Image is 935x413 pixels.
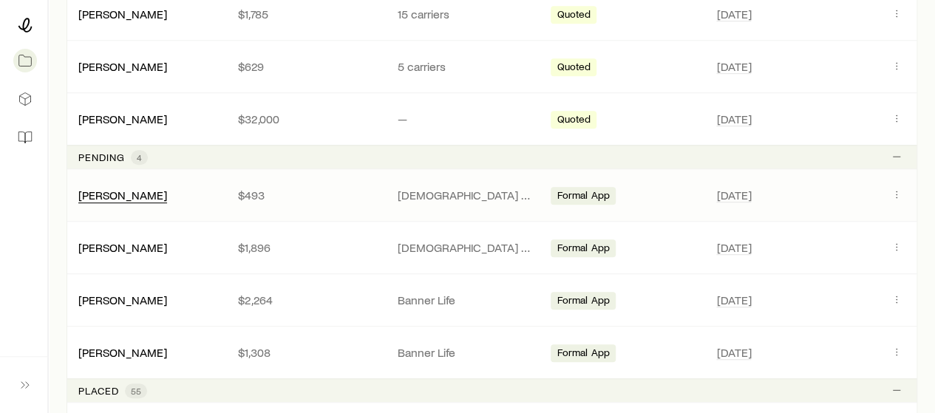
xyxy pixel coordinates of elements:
[238,240,374,255] p: $1,896
[78,345,167,361] div: [PERSON_NAME]
[137,151,142,163] span: 4
[78,188,167,203] div: [PERSON_NAME]
[398,112,534,126] p: —
[78,293,167,308] div: [PERSON_NAME]
[238,59,374,74] p: $629
[557,189,610,205] span: Formal App
[716,7,751,21] span: [DATE]
[78,112,167,126] a: [PERSON_NAME]
[78,7,167,22] div: [PERSON_NAME]
[78,345,167,359] a: [PERSON_NAME]
[78,7,167,21] a: [PERSON_NAME]
[716,112,751,126] span: [DATE]
[78,188,167,202] a: [PERSON_NAME]
[238,188,374,202] p: $493
[557,294,610,310] span: Formal App
[398,59,534,74] p: 5 carriers
[131,385,141,397] span: 55
[78,112,167,127] div: [PERSON_NAME]
[238,345,374,360] p: $1,308
[238,112,374,126] p: $32,000
[78,385,119,397] p: Placed
[398,240,534,255] p: [DEMOGRAPHIC_DATA] General
[398,293,534,307] p: Banner Life
[716,59,751,74] span: [DATE]
[716,345,751,360] span: [DATE]
[78,59,167,73] a: [PERSON_NAME]
[238,7,374,21] p: $1,785
[716,293,751,307] span: [DATE]
[557,347,610,362] span: Formal App
[78,151,125,163] p: Pending
[78,240,167,254] a: [PERSON_NAME]
[557,8,591,24] span: Quoted
[238,293,374,307] p: $2,264
[78,293,167,307] a: [PERSON_NAME]
[716,240,751,255] span: [DATE]
[78,59,167,75] div: [PERSON_NAME]
[557,242,610,257] span: Formal App
[398,188,534,202] p: [DEMOGRAPHIC_DATA] General
[398,345,534,360] p: Banner Life
[557,113,591,129] span: Quoted
[557,61,591,76] span: Quoted
[716,188,751,202] span: [DATE]
[398,7,534,21] p: 15 carriers
[78,240,167,256] div: [PERSON_NAME]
